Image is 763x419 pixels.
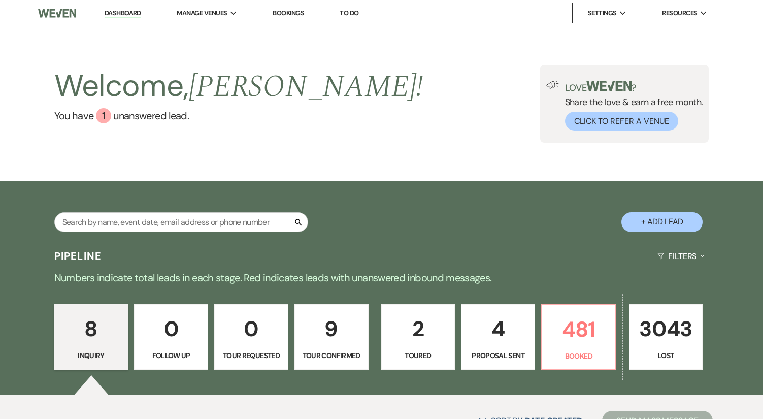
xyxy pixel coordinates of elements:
[629,304,703,370] a: 3043Lost
[54,304,128,370] a: 8Inquiry
[461,304,535,370] a: 4Proposal Sent
[340,9,358,17] a: To Do
[221,350,282,361] p: Tour Requested
[16,270,747,286] p: Numbers indicate total leads in each stage. Red indicates leads with unanswered inbound messages.
[546,81,559,89] img: loud-speaker-illustration.svg
[565,81,703,92] p: Love ?
[301,312,362,346] p: 9
[636,312,696,346] p: 3043
[301,350,362,361] p: Tour Confirmed
[565,112,678,131] button: Click to Refer a Venue
[381,304,455,370] a: 2Toured
[588,8,617,18] span: Settings
[105,9,141,18] a: Dashboard
[134,304,208,370] a: 0Follow Up
[54,212,308,232] input: Search by name, event date, email address or phone number
[61,350,122,361] p: Inquiry
[468,312,528,346] p: 4
[548,350,609,362] p: Booked
[653,243,709,270] button: Filters
[621,212,703,232] button: + Add Lead
[388,350,449,361] p: Toured
[38,3,76,24] img: Weven Logo
[54,65,423,108] h2: Welcome,
[189,63,423,110] span: [PERSON_NAME] !
[177,8,227,18] span: Manage Venues
[141,350,202,361] p: Follow Up
[541,304,616,370] a: 481Booked
[141,312,202,346] p: 0
[294,304,369,370] a: 9Tour Confirmed
[54,108,423,123] a: You have 1 unanswered lead.
[61,312,122,346] p: 8
[559,81,703,131] div: Share the love & earn a free month.
[586,81,632,91] img: weven-logo-green.svg
[662,8,697,18] span: Resources
[468,350,528,361] p: Proposal Sent
[54,249,102,263] h3: Pipeline
[548,312,609,346] p: 481
[636,350,696,361] p: Lost
[221,312,282,346] p: 0
[96,108,111,123] div: 1
[388,312,449,346] p: 2
[214,304,288,370] a: 0Tour Requested
[273,9,304,17] a: Bookings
